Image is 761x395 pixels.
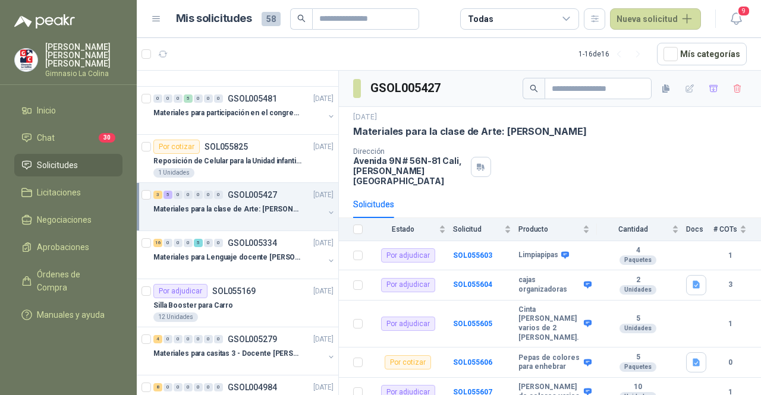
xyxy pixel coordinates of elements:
[453,218,518,241] th: Solicitud
[313,93,334,105] p: [DATE]
[578,45,647,64] div: 1 - 16 de 16
[353,198,394,211] div: Solicitudes
[381,278,435,292] div: Por adjudicar
[313,189,334,201] p: [DATE]
[184,335,193,343] div: 0
[45,70,122,77] p: Gimnasio La Colina
[184,383,193,391] div: 0
[713,250,747,261] b: 1
[153,383,162,391] div: 8
[153,140,200,154] div: Por cotizar
[297,14,306,23] span: search
[453,280,492,289] a: SOL055604
[530,84,538,93] span: search
[620,362,656,372] div: Paquetes
[176,10,252,27] h1: Mis solicitudes
[14,154,122,176] a: Solicitudes
[153,300,233,311] p: Silla Booster para Carro
[353,147,466,156] p: Dirección
[99,133,115,143] span: 30
[204,94,213,103] div: 0
[14,181,122,204] a: Licitaciones
[370,225,436,233] span: Estado
[15,49,37,71] img: Company Logo
[620,255,656,265] div: Paquetes
[453,358,492,366] a: SOL055606
[184,94,193,103] div: 5
[153,239,162,247] div: 16
[597,225,669,233] span: Cantidad
[468,12,493,26] div: Todas
[453,251,492,260] b: SOL055603
[228,383,277,391] p: GSOL004984
[610,8,701,30] button: Nueva solicitud
[518,276,581,294] b: cajas organizadoras
[214,335,223,343] div: 0
[205,143,248,151] p: SOL055825
[262,12,281,26] span: 58
[163,94,172,103] div: 0
[14,99,122,122] a: Inicio
[228,191,277,199] p: GSOL005427
[313,286,334,297] p: [DATE]
[453,320,492,328] a: SOL055605
[153,156,301,167] p: Reposición de Celular para la Unidad infantil (con forro, y [PERSON_NAME] protector)
[174,335,183,343] div: 0
[194,239,203,247] div: 5
[153,236,336,274] a: 16 0 0 0 5 0 0 GSOL005334[DATE] Materiales para Lenguaje docente [PERSON_NAME]
[370,218,453,241] th: Estado
[163,383,172,391] div: 0
[153,168,194,178] div: 1 Unidades
[313,334,334,345] p: [DATE]
[713,279,747,290] b: 3
[174,94,183,103] div: 0
[174,383,183,391] div: 0
[597,218,686,241] th: Cantidad
[713,225,737,233] span: # COTs
[194,191,203,199] div: 0
[597,276,679,285] b: 2
[14,127,122,149] a: Chat30
[194,383,203,391] div: 0
[214,239,223,247] div: 0
[353,156,466,186] p: Avenida 9N # 56N-81 Cali , [PERSON_NAME][GEOGRAPHIC_DATA]
[37,186,81,199] span: Licitaciones
[620,285,656,295] div: Unidades
[194,94,203,103] div: 0
[153,91,336,129] a: 0 0 0 5 0 0 0 GSOL005481[DATE] Materiales para participación en el congreso, UI
[713,357,747,368] b: 0
[453,225,502,233] span: Solicitud
[228,239,277,247] p: GSOL005334
[153,94,162,103] div: 0
[37,241,89,254] span: Aprobaciones
[14,14,75,29] img: Logo peakr
[37,159,78,172] span: Solicitudes
[381,317,435,331] div: Por adjudicar
[14,304,122,326] a: Manuales y ayuda
[153,188,336,226] a: 3 5 0 0 0 0 0 GSOL005427[DATE] Materiales para la clase de Arte: [PERSON_NAME]
[518,353,581,372] b: Pepas de colores para enhebrar
[597,353,679,362] b: 5
[212,287,256,295] p: SOL055169
[313,382,334,393] p: [DATE]
[163,335,172,343] div: 0
[228,335,277,343] p: GSOL005279
[184,239,193,247] div: 0
[713,218,761,241] th: # COTs
[163,239,172,247] div: 0
[686,218,713,241] th: Docs
[228,94,277,103] p: GSOL005481
[153,191,162,199] div: 3
[37,308,105,321] span: Manuales y ayuda
[370,79,442,97] h3: GSOL005427
[153,312,198,322] div: 12 Unidades
[14,208,122,231] a: Negociaciones
[381,248,435,263] div: Por adjudicar
[518,251,558,260] b: Limpiapipas
[153,108,301,119] p: Materiales para participación en el congreso, UI
[174,239,183,247] div: 0
[518,305,581,342] b: Cinta [PERSON_NAME] varios de 2 [PERSON_NAME].
[597,246,679,255] b: 4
